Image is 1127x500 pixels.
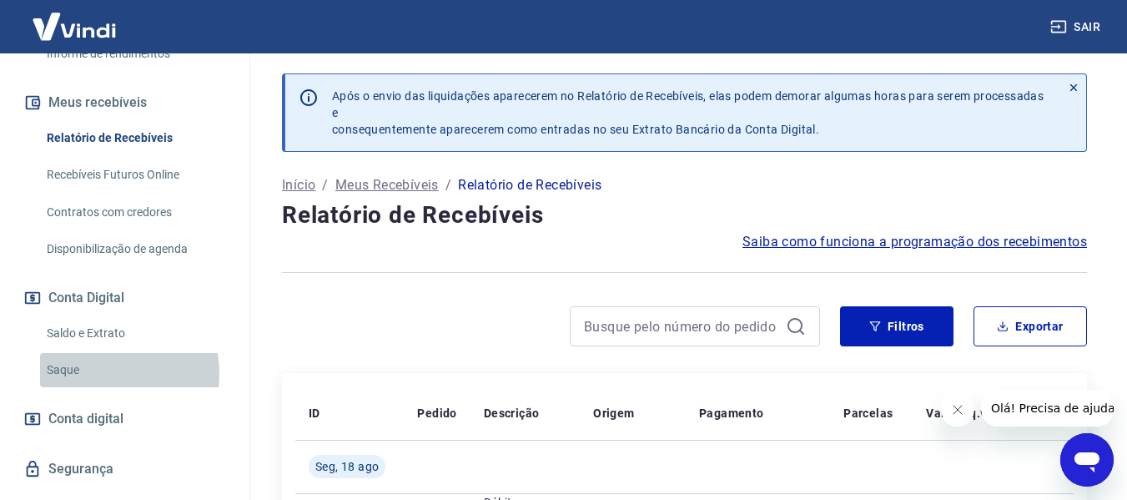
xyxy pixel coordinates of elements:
[40,353,229,387] a: Saque
[282,199,1087,232] h4: Relatório de Recebíveis
[981,390,1114,427] iframe: Mensagem da empresa
[20,401,229,437] a: Conta digital
[40,195,229,230] a: Contratos com credores
[926,405,980,422] p: Valor Líq.
[309,405,320,422] p: ID
[1047,12,1107,43] button: Sair
[40,232,229,266] a: Disponibilização de agenda
[20,451,229,487] a: Segurança
[282,175,315,195] a: Início
[40,158,229,192] a: Recebíveis Futuros Online
[20,84,229,121] button: Meus recebíveis
[20,1,128,52] img: Vindi
[840,306,953,346] button: Filtros
[584,314,779,339] input: Busque pelo número do pedido
[941,393,974,427] iframe: Fechar mensagem
[699,405,764,422] p: Pagamento
[48,407,123,431] span: Conta digital
[322,175,328,195] p: /
[417,405,456,422] p: Pedido
[40,37,229,71] a: Informe de rendimentos
[974,306,1087,346] button: Exportar
[20,280,229,316] button: Conta Digital
[593,405,634,422] p: Origem
[484,405,540,422] p: Descrição
[10,12,140,25] span: Olá! Precisa de ajuda?
[332,88,1048,138] p: Após o envio das liquidações aparecerem no Relatório de Recebíveis, elas podem demorar algumas ho...
[335,175,439,195] a: Meus Recebíveis
[40,316,229,351] a: Saldo e Extrato
[742,232,1087,252] a: Saiba como funciona a programação dos recebimentos
[843,405,893,422] p: Parcelas
[458,175,601,195] p: Relatório de Recebíveis
[315,458,379,475] span: Seg, 18 ago
[40,121,229,155] a: Relatório de Recebíveis
[1060,433,1114,487] iframe: Botão para abrir a janela de mensagens
[445,175,451,195] p: /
